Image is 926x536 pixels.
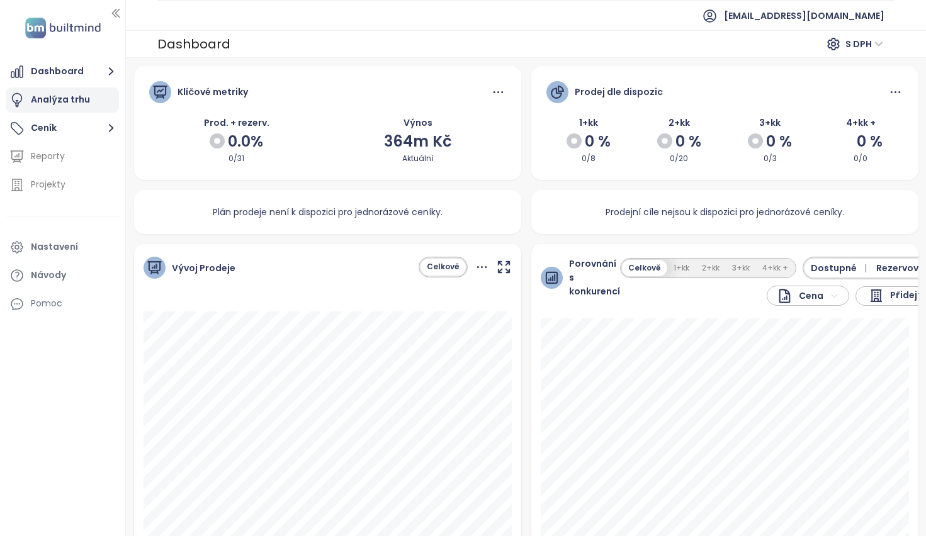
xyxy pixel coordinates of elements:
[330,116,506,130] div: Výnos
[31,267,66,283] div: Návody
[6,291,119,316] div: Pomoc
[6,263,119,288] a: Návody
[579,116,598,129] span: 1+kk
[756,260,794,277] button: 4+kk +
[846,116,876,129] span: 4+kk +
[6,87,119,113] a: Analýza trhu
[31,92,90,108] div: Analýza trhu
[6,144,119,169] a: Reporty
[667,260,696,277] button: 1+kk
[31,148,65,164] div: Reporty
[637,153,721,165] div: 0/20
[228,130,263,154] span: 0.0%
[845,35,883,53] span: S DPH
[696,260,726,277] button: 2+kk
[546,153,631,165] div: 0/8
[157,33,230,55] div: Dashboard
[31,239,78,255] div: Nastavení
[622,260,667,277] button: Celkově
[31,296,62,311] div: Pomoc
[6,172,119,198] a: Projekty
[330,153,506,165] div: Aktuální
[21,15,104,41] img: logo
[569,257,620,298] span: Porovnání s konkurencí
[724,1,884,31] span: [EMAIL_ADDRESS][DOMAIN_NAME]
[585,130,611,154] span: 0 %
[669,116,690,129] span: 2+kk
[149,153,325,165] div: 0/31
[172,261,235,275] span: Vývoj Prodeje
[6,59,119,84] button: Dashboard
[198,190,458,234] div: Plán prodeje není k dispozici pro jednorázové ceníky.
[728,153,812,165] div: 0/3
[204,116,269,129] span: Prod. + rezerv.
[675,130,701,154] span: 0 %
[857,130,883,154] span: 0 %
[6,235,119,260] a: Nastavení
[811,261,872,275] span: Dostupné
[864,262,867,274] span: |
[766,130,792,154] span: 0 %
[575,85,663,99] div: Prodej dle dispozic
[726,260,756,277] button: 3+kk
[759,116,781,129] span: 3+kk
[421,259,466,276] button: Celkově
[384,131,452,152] span: 364m Kč
[777,288,823,304] div: Cena
[31,177,65,193] div: Projekty
[818,153,903,165] div: 0/0
[590,190,859,234] div: Prodejní cíle nejsou k dispozici pro jednorázové ceníky.
[178,85,248,99] div: Klíčové metriky
[6,116,119,141] button: Ceník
